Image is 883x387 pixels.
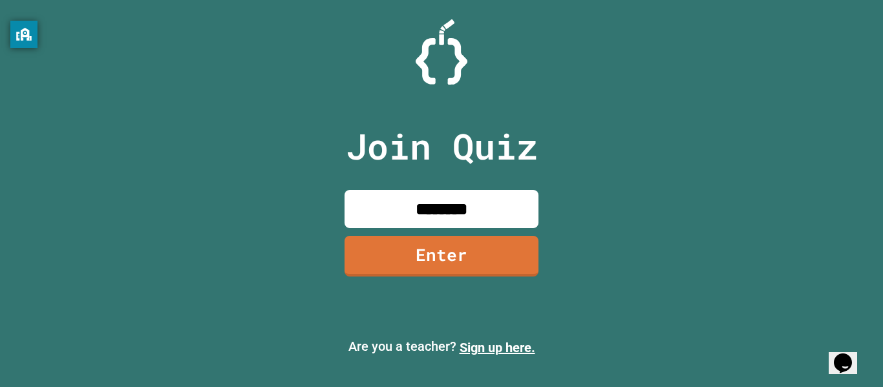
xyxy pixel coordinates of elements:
a: Sign up here. [460,340,535,355]
a: Enter [345,236,538,277]
img: Logo.svg [416,19,467,85]
button: privacy banner [10,21,37,48]
iframe: chat widget [829,335,870,374]
p: Join Quiz [346,120,538,173]
p: Are you a teacher? [10,337,873,357]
